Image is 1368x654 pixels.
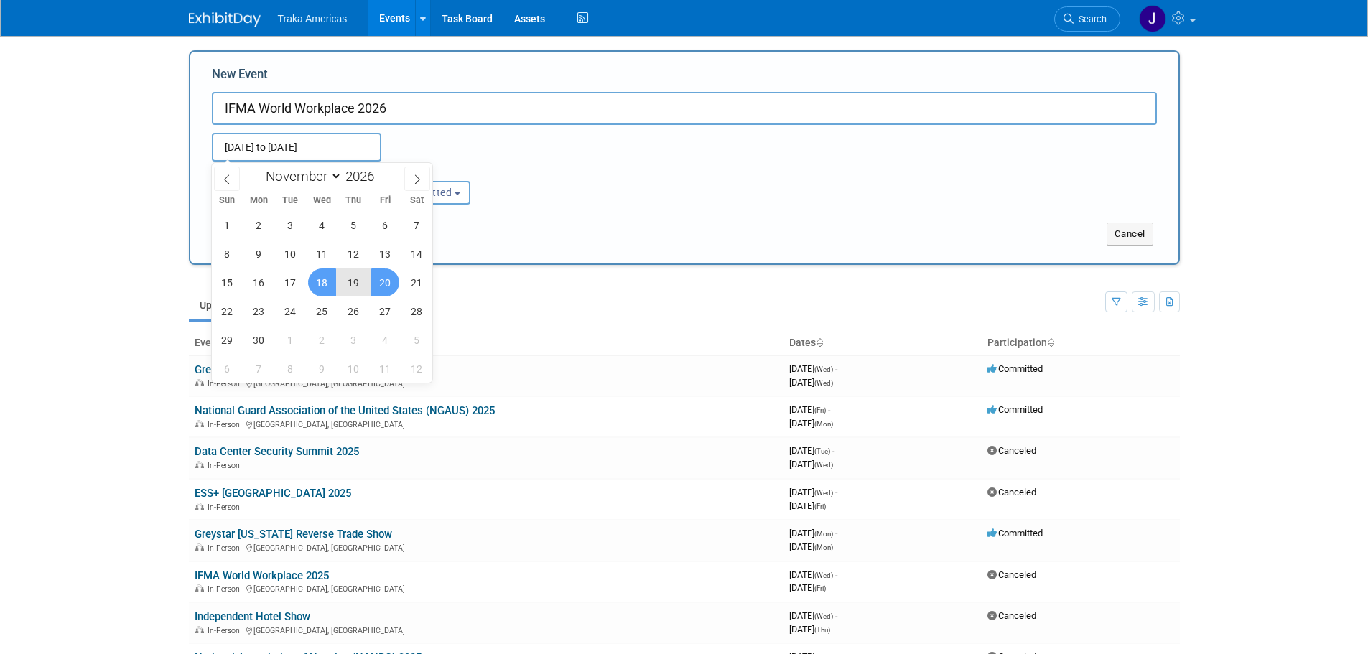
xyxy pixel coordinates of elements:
span: Committed [987,404,1043,415]
span: Canceled [987,487,1036,497]
th: Event [189,331,783,355]
a: National Guard Association of the United States (NGAUS) 2025 [195,404,495,417]
label: New Event [212,66,268,88]
span: (Wed) [814,612,833,620]
span: November 8, 2026 [213,240,241,268]
span: - [835,528,837,538]
span: (Fri) [814,584,826,592]
span: November 29, 2026 [213,326,241,354]
img: Jamie Saenz [1139,5,1166,32]
input: Year [342,168,385,184]
img: In-Person Event [195,461,204,468]
span: November 25, 2026 [308,297,336,325]
span: December 6, 2026 [213,355,241,383]
span: - [828,404,830,415]
div: [GEOGRAPHIC_DATA], [GEOGRAPHIC_DATA] [195,377,778,388]
a: Search [1054,6,1120,32]
span: [DATE] [789,582,826,593]
span: November 15, 2026 [213,268,241,296]
span: November 7, 2026 [403,211,431,239]
span: Canceled [987,610,1036,621]
span: Sun [212,196,243,205]
span: December 10, 2026 [340,355,368,383]
span: December 8, 2026 [276,355,304,383]
span: (Mon) [814,420,833,428]
a: Independent Hotel Show [195,610,310,623]
span: [DATE] [789,528,837,538]
span: [DATE] [789,541,833,552]
span: [DATE] [789,610,837,621]
span: Traka Americas [278,13,348,24]
span: November 6, 2026 [371,211,399,239]
span: November 5, 2026 [340,211,368,239]
span: November 18, 2026 [308,268,336,296]
span: November 30, 2026 [245,326,273,354]
span: Fri [369,196,401,205]
span: [DATE] [789,500,826,511]
span: - [835,363,837,374]
span: (Thu) [814,626,830,634]
span: In-Person [208,584,244,594]
span: November 4, 2026 [308,211,336,239]
span: December 5, 2026 [403,326,431,354]
a: Greystar [US_STATE] Reverse Trade Show [195,528,392,541]
span: November 14, 2026 [403,240,431,268]
div: Participation: [373,162,512,180]
span: November 22, 2026 [213,297,241,325]
span: November 1, 2026 [213,211,241,239]
span: (Fri) [814,503,826,510]
span: November 16, 2026 [245,268,273,296]
span: In-Person [208,626,244,635]
div: [GEOGRAPHIC_DATA], [GEOGRAPHIC_DATA] [195,582,778,594]
a: Sort by Participation Type [1047,337,1054,348]
img: In-Person Event [195,584,204,592]
span: (Wed) [814,461,833,469]
span: In-Person [208,461,244,470]
span: November 11, 2026 [308,240,336,268]
span: - [832,445,834,456]
img: In-Person Event [195,503,204,510]
div: [GEOGRAPHIC_DATA], [GEOGRAPHIC_DATA] [195,418,778,429]
span: - [835,610,837,621]
a: IFMA World Workplace 2025 [195,569,329,582]
a: Greystar Western [US_STATE] Trade Show [195,363,394,376]
span: In-Person [208,379,244,388]
img: In-Person Event [195,626,204,633]
img: ExhibitDay [189,12,261,27]
span: - [835,487,837,497]
span: November 28, 2026 [403,297,431,325]
span: Wed [306,196,338,205]
span: December 1, 2026 [276,326,304,354]
span: In-Person [208,543,244,553]
input: Start Date - End Date [212,133,381,162]
span: November 9, 2026 [245,240,273,268]
span: (Wed) [814,489,833,497]
span: Mon [243,196,274,205]
span: Search [1074,14,1107,24]
span: Committed [987,528,1043,538]
span: (Fri) [814,406,826,414]
span: November 26, 2026 [340,297,368,325]
div: [GEOGRAPHIC_DATA], [GEOGRAPHIC_DATA] [195,541,778,553]
a: Data Center Security Summit 2025 [195,445,359,458]
span: Sat [401,196,432,205]
span: November 23, 2026 [245,297,273,325]
a: Upcoming30 [189,291,273,319]
span: Tue [274,196,306,205]
span: - [835,569,837,580]
span: [DATE] [789,418,833,429]
span: [DATE] [789,445,834,456]
span: November 24, 2026 [276,297,304,325]
span: [DATE] [789,363,837,374]
span: [DATE] [789,377,833,388]
span: (Mon) [814,530,833,538]
span: November 13, 2026 [371,240,399,268]
span: November 17, 2026 [276,268,304,296]
span: [DATE] [789,487,837,497]
img: In-Person Event [195,543,204,551]
span: November 3, 2026 [276,211,304,239]
div: Attendance / Format: [212,162,351,180]
span: December 4, 2026 [371,326,399,354]
span: In-Person [208,420,244,429]
span: December 7, 2026 [245,355,273,383]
